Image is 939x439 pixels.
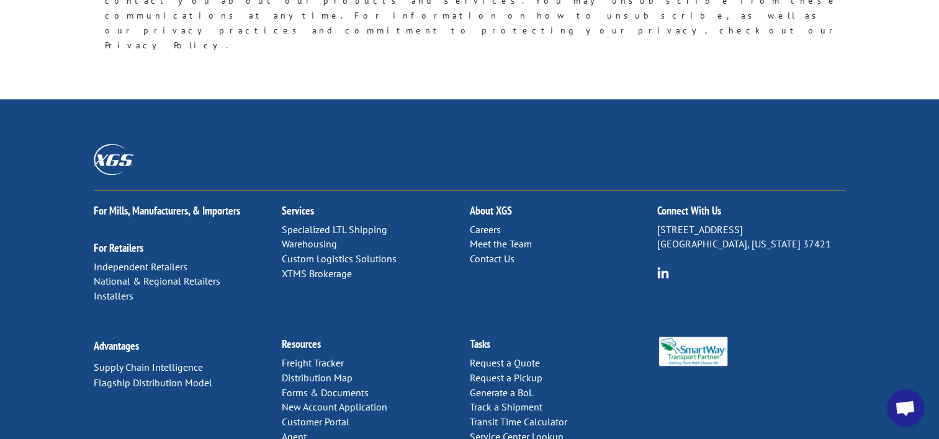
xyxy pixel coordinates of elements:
[94,203,240,218] a: For Mills, Manufacturers, & Importers
[282,252,397,265] a: Custom Logistics Solutions
[469,203,511,218] a: About XGS
[14,383,69,394] span: Total Operations
[3,266,11,274] input: Expedited Shipping
[282,267,352,280] a: XTMS Brokerage
[469,357,539,369] a: Request a Quote
[370,51,476,62] span: Account Number (if applicable)
[94,144,133,174] img: XGS_Logos_ALL_2024_All_White
[94,339,139,353] a: Advantages
[14,316,66,327] span: Custom Cutting
[94,290,133,302] a: Installers
[657,205,845,223] h2: Connect With Us
[14,366,34,377] span: Buyer
[3,299,11,308] input: Supply Chain Integration
[3,249,11,257] input: Truckload
[3,366,11,375] input: Buyer
[282,357,344,369] a: Freight Tracker
[14,417,116,427] span: LTL, Truckload & Warehousing
[282,203,314,218] a: Services
[3,417,11,425] input: LTL, Truckload & Warehousing
[469,252,514,265] a: Contact Us
[469,386,533,399] a: Generate a BoL
[14,400,79,410] span: LTL & Warehousing
[887,389,924,427] div: Open chat
[469,339,657,356] h2: Tasks
[469,223,500,236] a: Careers
[282,223,387,236] a: Specialized LTL Shipping
[94,260,187,273] a: Independent Retailers
[3,350,11,358] input: Pick and Pack Solutions
[14,283,58,293] span: Warehousing
[3,333,11,341] input: [GEOGRAPHIC_DATA]
[3,173,11,181] input: Contact by Email
[14,350,93,360] span: Pick and Pack Solutions
[14,190,73,200] span: Contact by Phone
[94,275,220,287] a: National & Regional Retailers
[282,386,369,399] a: Forms & Documents
[14,233,57,243] span: LTL Shipping
[94,361,203,373] a: Supply Chain Intelligence
[282,337,321,351] a: Resources
[14,173,71,184] span: Contact by Email
[3,190,11,198] input: Contact by Phone
[469,401,542,413] a: Track a Shipment
[3,316,11,324] input: Custom Cutting
[657,223,845,252] p: [STREET_ADDRESS] [GEOGRAPHIC_DATA], [US_STATE] 37421
[3,233,11,241] input: LTL Shipping
[282,401,387,413] a: New Account Application
[3,383,11,391] input: Total Operations
[657,337,729,366] img: Smartway_Logo
[94,376,212,389] a: Flagship Distribution Model
[282,237,337,250] a: Warehousing
[469,415,567,428] a: Transit Time Calculator
[469,237,531,250] a: Meet the Team
[14,249,47,260] span: Truckload
[282,415,349,428] a: Customer Portal
[657,267,669,278] img: group-6
[3,400,11,408] input: LTL & Warehousing
[282,371,353,384] a: Distribution Map
[94,241,143,255] a: For Retailers
[14,333,88,344] span: [GEOGRAPHIC_DATA]
[14,266,81,277] span: Expedited Shipping
[370,102,420,113] span: Phone number
[14,299,97,310] span: Supply Chain Integration
[3,283,11,291] input: Warehousing
[469,371,542,384] a: Request a Pickup
[370,1,405,11] span: Last name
